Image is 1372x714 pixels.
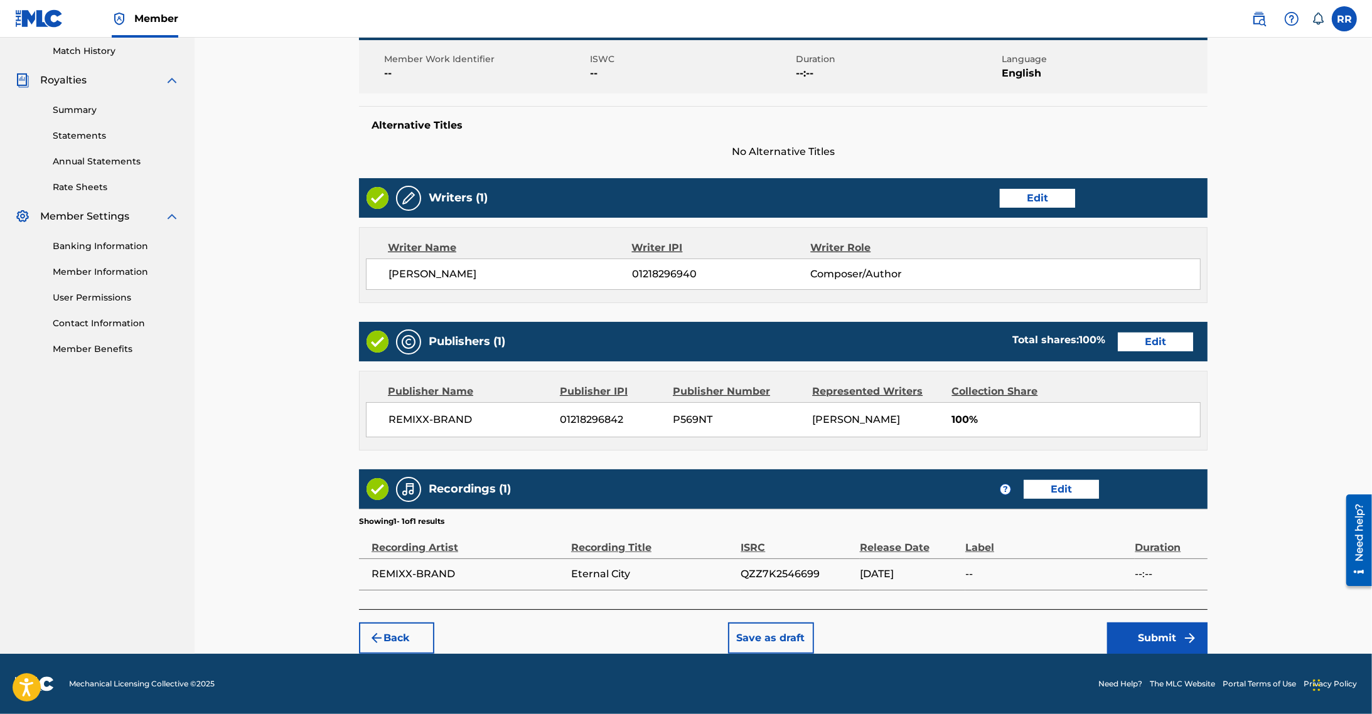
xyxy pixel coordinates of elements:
[367,187,389,209] img: Valid
[401,334,416,349] img: Publishers
[388,240,632,255] div: Writer Name
[15,676,54,691] img: logo
[860,527,959,555] div: Release Date
[590,66,793,81] span: --
[53,129,180,142] a: Statements
[860,567,959,582] span: [DATE]
[15,209,30,224] img: Member Settings
[1223,678,1296,690] a: Portal Terms of Use
[812,384,942,399] div: Represented Writers
[429,482,511,496] h5: Recordings (1)
[401,191,416,206] img: Writers
[1150,678,1215,690] a: The MLC Website
[69,678,215,690] span: Mechanical Licensing Collective © 2025
[15,73,30,88] img: Royalties
[1000,484,1010,494] span: ?
[389,412,551,427] span: REMIXX-BRAND
[384,66,587,81] span: --
[1107,622,1208,654] button: Submit
[1135,567,1201,582] span: --:--
[1012,333,1105,348] div: Total shares:
[1002,53,1204,66] span: Language
[1304,678,1357,690] a: Privacy Policy
[367,478,389,500] img: Valid
[372,119,1195,132] h5: Alternative Titles
[359,516,444,527] p: Showing 1 - 1 of 1 results
[951,412,1200,427] span: 100%
[164,209,180,224] img: expand
[560,412,664,427] span: 01218296842
[796,66,999,81] span: --:--
[359,144,1208,159] span: No Alternative Titles
[53,291,180,304] a: User Permissions
[1279,6,1304,31] div: Help
[372,567,565,582] span: REMIXX-BRAND
[590,53,793,66] span: ISWC
[53,265,180,279] a: Member Information
[1309,654,1372,714] iframe: Chat Widget
[401,482,416,497] img: Recordings
[1118,333,1193,351] button: Edit
[40,209,129,224] span: Member Settings
[53,181,180,194] a: Rate Sheets
[1000,189,1075,208] button: Edit
[571,527,734,555] div: Recording Title
[560,384,663,399] div: Publisher IPI
[1337,490,1372,591] iframe: Resource Center
[741,567,853,582] span: QZZ7K2546699
[388,384,550,399] div: Publisher Name
[632,240,811,255] div: Writer IPI
[1182,631,1198,646] img: f7272a7cc735f4ea7f67.svg
[40,73,87,88] span: Royalties
[369,631,384,646] img: 7ee5dd4eb1f8a8e3ef2f.svg
[1135,527,1201,555] div: Duration
[571,567,734,582] span: Eternal City
[164,73,180,88] img: expand
[673,412,803,427] span: P569NT
[728,622,814,654] button: Save as draft
[1313,666,1321,704] div: Drag
[53,155,180,168] a: Annual Statements
[796,53,999,66] span: Duration
[429,191,488,205] h5: Writers (1)
[53,45,180,58] a: Match History
[965,527,1128,555] div: Label
[632,267,810,282] span: 01218296940
[53,343,180,356] a: Member Benefits
[1098,678,1142,690] a: Need Help?
[53,104,180,117] a: Summary
[1079,334,1105,346] span: 100 %
[673,384,803,399] div: Publisher Number
[1312,13,1324,25] div: Notifications
[359,622,434,654] button: Back
[112,11,127,26] img: Top Rightsholder
[15,9,63,28] img: MLC Logo
[134,11,178,26] span: Member
[429,334,505,349] h5: Publishers (1)
[372,527,565,555] div: Recording Artist
[965,567,1128,582] span: --
[53,317,180,330] a: Contact Information
[389,267,632,282] span: [PERSON_NAME]
[1251,11,1267,26] img: search
[741,527,853,555] div: ISRC
[951,384,1073,399] div: Collection Share
[53,240,180,253] a: Banking Information
[1284,11,1299,26] img: help
[1332,6,1357,31] div: User Menu
[384,53,587,66] span: Member Work Identifier
[1246,6,1272,31] a: Public Search
[367,331,389,353] img: Valid
[1002,66,1204,81] span: English
[812,413,900,425] span: [PERSON_NAME]
[1024,480,1099,499] button: Edit
[810,267,973,282] span: Composer/Author
[810,240,973,255] div: Writer Role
